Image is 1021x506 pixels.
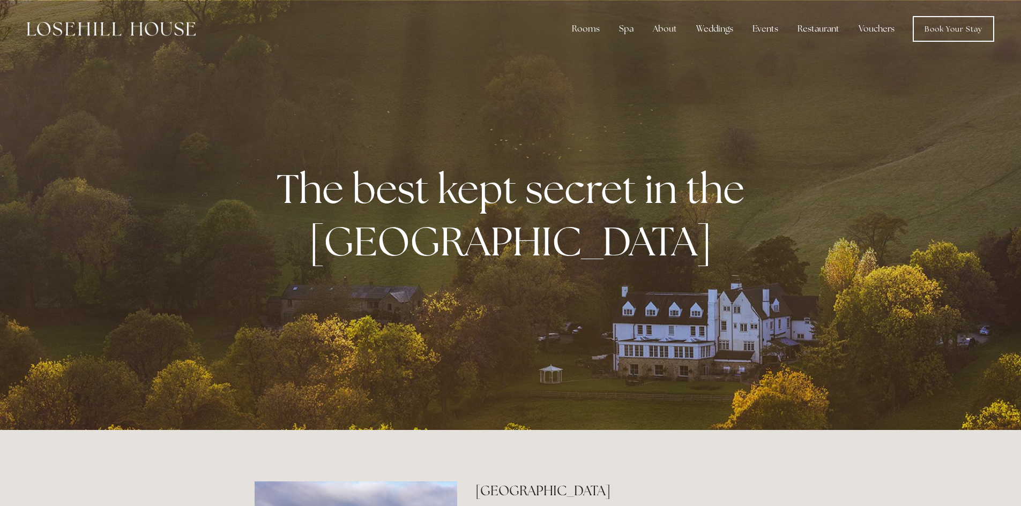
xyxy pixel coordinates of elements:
[610,18,642,40] div: Spa
[789,18,848,40] div: Restaurant
[688,18,742,40] div: Weddings
[744,18,787,40] div: Events
[850,18,903,40] a: Vouchers
[475,481,766,500] h2: [GEOGRAPHIC_DATA]
[563,18,608,40] div: Rooms
[277,162,753,267] strong: The best kept secret in the [GEOGRAPHIC_DATA]
[913,16,994,42] a: Book Your Stay
[27,22,196,36] img: Losehill House
[644,18,685,40] div: About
